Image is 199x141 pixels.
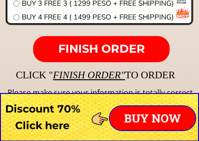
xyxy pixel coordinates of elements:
span: FINISH ORDER [58,42,145,56]
span: FINISH ORDER" [53,69,125,81]
p: BUY NOW [110,106,195,130]
div: Please make sure your information is totally correct. You will receive the goods in 2-7 days (dep... [7,87,196,123]
span: BUY 4 FREE 4 ( 1499 PESO + FREE SHIPPING) [22,11,186,23]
